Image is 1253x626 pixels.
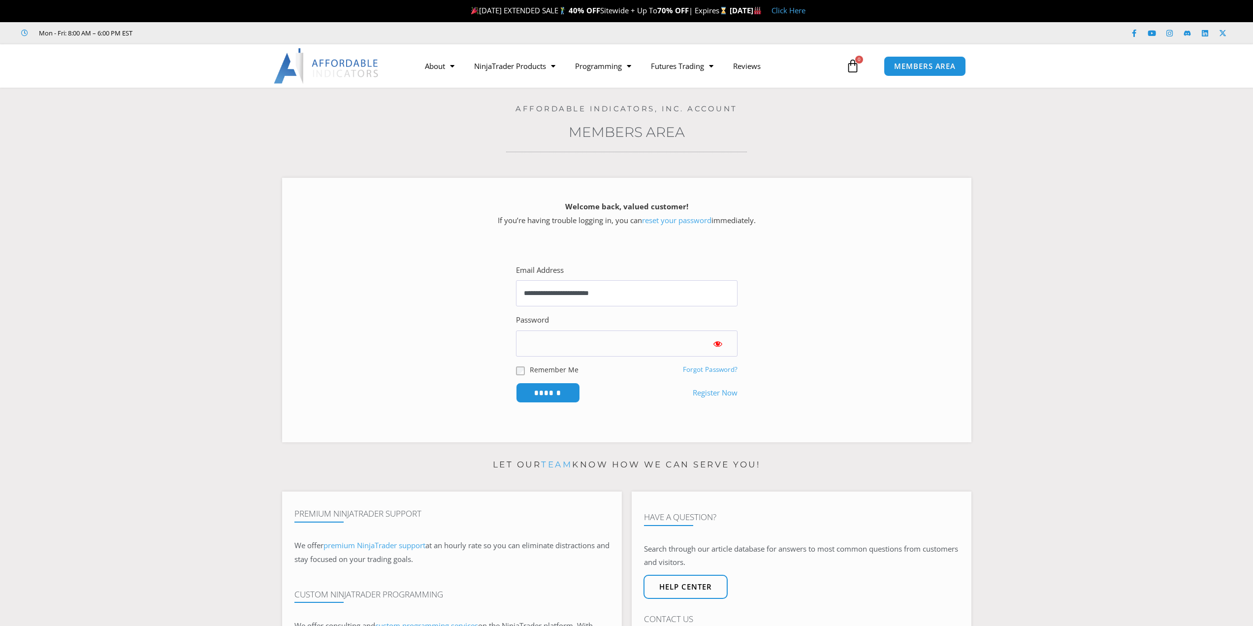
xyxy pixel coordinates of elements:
a: premium NinjaTrader support [323,540,425,550]
label: Password [516,313,549,327]
img: LogoAI | Affordable Indicators – NinjaTrader [274,48,380,84]
nav: Menu [415,55,843,77]
span: 0 [855,56,863,64]
a: team [541,460,572,469]
strong: [DATE] [730,5,762,15]
p: Let our know how we can serve you! [282,457,971,473]
button: Show password [698,330,738,357]
h4: Custom NinjaTrader Programming [294,590,610,599]
a: Help center [643,575,728,599]
a: Affordable Indicators, Inc. Account [515,104,738,113]
a: Futures Trading [641,55,723,77]
label: Remember Me [530,364,578,375]
label: Email Address [516,264,564,277]
span: Mon - Fri: 8:00 AM – 6:00 PM EST [36,27,132,39]
span: [DATE] EXTENDED SALE Sitewide + Up To | Expires [469,5,730,15]
strong: Welcome back, valued customer! [565,201,688,211]
a: About [415,55,464,77]
span: MEMBERS AREA [894,63,956,70]
strong: 40% OFF [569,5,600,15]
a: reset your password [642,215,711,225]
h4: Contact Us [644,614,959,624]
span: We offer [294,540,323,550]
p: If you’re having trouble logging in, you can immediately. [299,200,954,228]
img: 🎉 [471,7,479,14]
p: Search through our article database for answers to most common questions from customers and visit... [644,542,959,570]
img: 🏭 [754,7,761,14]
img: 🏌️‍♂️ [559,7,566,14]
iframe: Customer reviews powered by Trustpilot [146,28,294,38]
a: Members Area [569,124,685,140]
img: ⌛ [720,7,727,14]
strong: 70% OFF [657,5,689,15]
a: Forgot Password? [683,365,738,374]
h4: Have A Question? [644,512,959,522]
a: Programming [565,55,641,77]
a: Reviews [723,55,771,77]
a: NinjaTrader Products [464,55,565,77]
a: 0 [831,52,874,80]
span: Help center [659,583,712,591]
a: Register Now [693,386,738,400]
h4: Premium NinjaTrader Support [294,509,610,519]
span: at an hourly rate so you can eliminate distractions and stay focused on your trading goals. [294,540,610,564]
a: Click Here [771,5,805,15]
a: MEMBERS AREA [884,56,966,76]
